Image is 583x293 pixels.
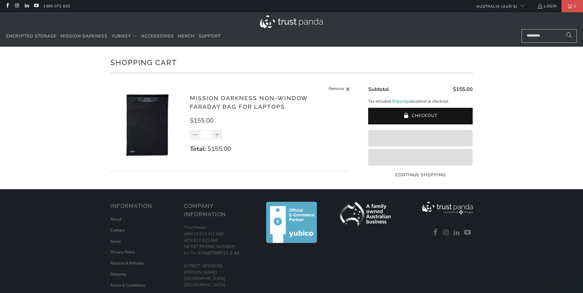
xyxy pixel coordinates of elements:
span: Accessories [141,33,174,39]
a: Contact [110,228,124,233]
a: HU27309711-2-43 [203,250,239,256]
a: Support [199,29,221,44]
a: Mission Darkness Non-Window Faraday Bag for Laptops [190,95,308,110]
a: Login [537,3,557,10]
p: Trust Panda ABN 14 612 411 668 ACN 612 411 668 NZ GST [PHONE_NUMBER] EU Tax ID: [STREET_ADDRESS][... [184,225,252,288]
span: Remove [329,85,344,93]
a: Shipping [392,98,408,105]
a: Trust Panda Australia on LinkedIn [24,4,29,9]
a: Trust Panda Australia on YouTube [463,229,472,237]
a: Terms & Conditions [110,283,145,288]
a: Accessories [141,29,174,44]
a: Encrypted Storage [6,29,57,44]
a: Continue Shopping [368,172,473,178]
span: Support [199,33,221,39]
a: Privacy Policy [110,249,135,255]
a: Returns & Refunds [110,260,144,266]
summary: YubiKey [112,29,137,44]
span: $155.00 [207,145,231,153]
span: Subtotal [368,86,389,93]
a: Shipping [110,272,126,277]
p: Tax included. calculated at checkout. [368,98,473,105]
a: Trust Panda Australia on LinkedIn [452,229,462,237]
a: 1300 072 632 [43,3,70,10]
span: Encrypted Storage [6,33,57,39]
img: Mission Darkness Non-Window Faraday Bag for Laptops [110,88,184,162]
span: YubiKey [112,33,131,39]
span: Mission Darkness [61,33,108,39]
a: News [110,239,121,244]
nav: Translation missing: en.navigation.header.main_nav [6,29,221,44]
h1: Shopping Cart [110,56,473,68]
span: $155.00 [453,86,473,93]
a: Trust Panda Australia on Facebook [5,4,10,9]
a: Merch [178,29,195,44]
img: Trust Panda Australia [260,15,323,28]
strong: Total: [190,145,206,153]
a: Trust Panda Australia on Instagram [442,229,451,237]
button: Checkout [368,108,473,124]
span: $155.00 [190,116,214,125]
button: Search [561,29,577,43]
input: Search... [522,29,577,43]
a: Trust Panda Australia on Facebook [431,229,440,237]
a: About [110,217,121,222]
a: Mission Darkness [61,29,108,44]
iframe: Button to launch messaging window [558,268,578,288]
a: Trust Panda Australia on YouTube [33,4,39,9]
a: Trust Panda Australia on Instagram [14,4,19,9]
span: Merch [178,33,195,39]
a: Remove [329,85,350,93]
